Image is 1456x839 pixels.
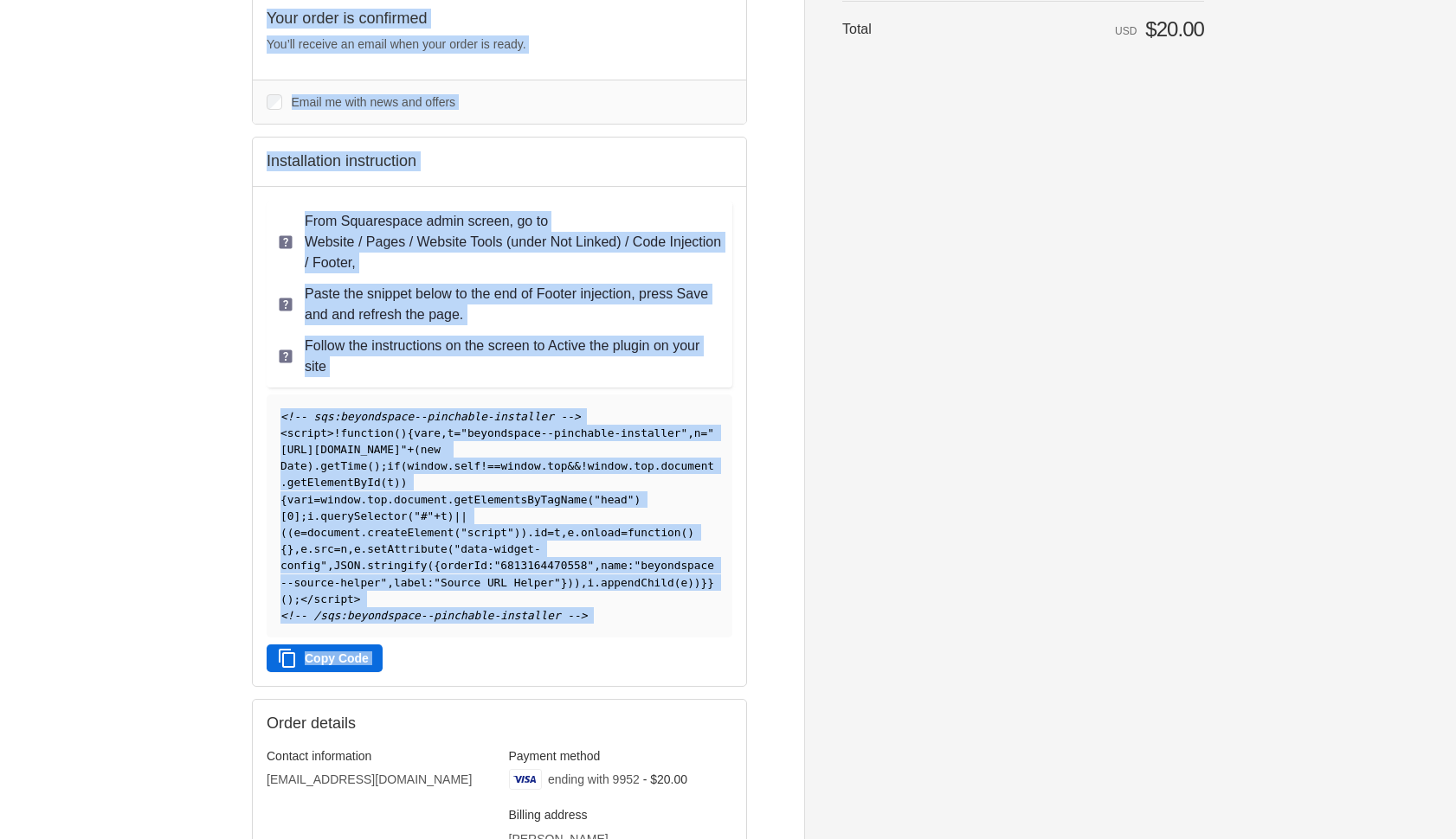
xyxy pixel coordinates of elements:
[280,592,287,605] span: (
[681,526,688,539] span: (
[654,459,661,472] span: .
[320,493,360,506] span: window
[267,772,472,786] bdo: [EMAIL_ADDRESS][DOMAIN_NAME]
[287,542,294,555] span: }
[305,211,722,273] p: From Squarespace admin screen, go to Website / Pages / Website Tools (under Not Linked) / Code In...
[367,559,427,572] span: stringify
[293,592,300,605] span: ;
[674,576,681,589] span: (
[567,459,580,472] span: &&
[347,542,354,555] span: ,
[394,426,401,439] span: (
[448,426,454,439] span: t
[314,542,334,555] span: src
[334,426,341,439] span: !
[588,576,595,589] span: i
[694,426,701,439] span: n
[367,459,374,472] span: (
[314,459,321,472] span: .
[280,542,287,555] span: {
[594,576,601,589] span: .
[694,576,701,589] span: )
[307,493,314,506] span: i
[381,459,388,472] span: ;
[280,609,587,622] span: <!-- /sqs:beyondspace--pinchable-installer -->
[387,493,394,506] span: .
[634,493,641,506] span: )
[520,526,527,539] span: )
[581,459,588,472] span: !
[635,459,654,472] span: top
[581,526,621,539] span: onload
[407,426,414,439] span: {
[588,459,628,472] span: window
[401,476,408,489] span: )
[534,526,547,539] span: id
[548,772,640,786] span: ending with 9952
[334,542,341,555] span: =
[314,493,321,506] span: =
[594,493,634,506] span: "head"
[287,526,294,539] span: (
[280,493,287,506] span: {
[394,576,428,589] span: label
[387,476,394,489] span: t
[441,509,448,522] span: t
[360,559,367,572] span: .
[461,426,687,439] span: "beyondspace--pinchable-installer"
[327,559,334,572] span: ,
[287,426,327,439] span: script
[267,35,732,54] p: You’ll receive an email when your order is ready.
[680,576,687,589] span: e
[842,22,872,36] span: Total
[287,592,294,605] span: )
[280,459,307,472] span: Date
[454,526,461,539] span: (
[300,542,307,555] span: e
[307,509,314,522] span: i
[367,526,454,539] span: createElement
[428,559,435,572] span: (
[361,493,368,506] span: .
[287,509,294,522] span: 0
[280,559,714,588] span: "beyondspace--source-helper"
[480,459,500,472] span: !==
[374,459,381,472] span: )
[307,459,314,472] span: )
[300,592,313,605] span: </
[601,576,674,589] span: appendChild
[287,493,307,506] span: var
[628,459,635,472] span: .
[441,559,487,572] span: orderId
[588,493,595,506] span: (
[628,559,635,572] span: :
[293,509,300,522] span: ]
[509,748,733,764] h3: Payment method
[314,592,354,605] span: script
[1115,25,1137,37] span: USD
[541,459,548,472] span: .
[421,443,441,456] span: new
[314,509,321,522] span: .
[292,95,456,109] span: Email me with news and offers
[454,426,461,439] span: =
[354,542,361,555] span: e
[280,509,287,522] span: [
[340,542,347,555] span: n
[461,526,514,539] span: "script"
[320,459,367,472] span: getTime
[414,443,421,456] span: (
[561,526,568,539] span: ,
[293,526,300,539] span: e
[628,526,681,539] span: function
[643,772,687,786] span: - $20.00
[354,592,361,605] span: >
[387,576,394,589] span: ,
[554,526,561,539] span: t
[687,426,694,439] span: ,
[434,559,441,572] span: {
[280,526,287,539] span: (
[514,526,521,539] span: )
[701,426,708,439] span: =
[448,493,454,506] span: .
